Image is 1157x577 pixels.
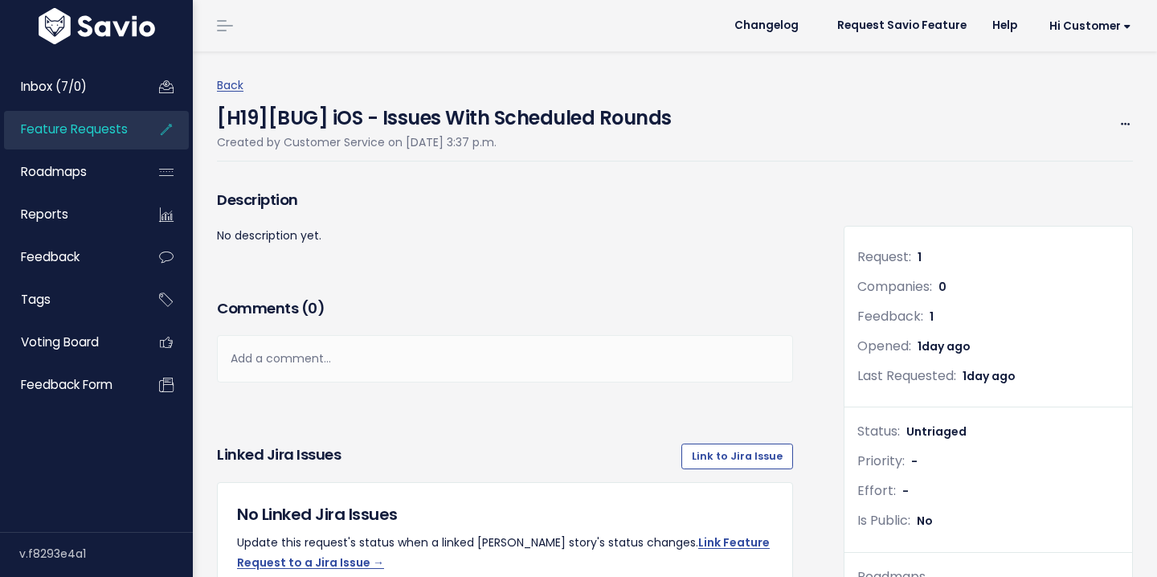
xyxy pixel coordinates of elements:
[857,481,896,500] span: Effort:
[4,281,133,318] a: Tags
[1030,14,1144,39] a: Hi Customer
[217,189,793,211] h3: Description
[21,376,112,393] span: Feedback form
[237,533,773,573] p: Update this request's status when a linked [PERSON_NAME] story's status changes.
[21,334,99,350] span: Voting Board
[681,444,793,469] a: Link to Jira Issue
[21,248,80,265] span: Feedback
[237,502,773,526] h5: No Linked Jira Issues
[1049,20,1131,32] span: Hi Customer
[21,206,68,223] span: Reports
[19,533,193,575] div: v.f8293e4a1
[979,14,1030,38] a: Help
[217,96,672,133] h4: [H19][BUG] iOS - Issues With Scheduled Rounds
[35,8,159,44] img: logo-white.9d6f32f41409.svg
[922,338,971,354] span: day ago
[930,309,934,325] span: 1
[217,335,793,383] div: Add a comment...
[308,298,317,318] span: 0
[217,297,793,320] h3: Comments ( )
[857,277,932,296] span: Companies:
[217,226,793,246] p: No description yet.
[4,196,133,233] a: Reports
[967,368,1016,384] span: day ago
[906,424,967,440] span: Untriaged
[938,279,946,295] span: 0
[217,444,341,469] h3: Linked Jira issues
[4,324,133,361] a: Voting Board
[217,134,497,150] span: Created by Customer Service on [DATE] 3:37 p.m.
[902,483,909,499] span: -
[217,77,243,93] a: Back
[21,121,128,137] span: Feature Requests
[4,153,133,190] a: Roadmaps
[963,368,1016,384] span: 1
[21,163,87,180] span: Roadmaps
[4,68,133,105] a: Inbox (7/0)
[4,366,133,403] a: Feedback form
[857,366,956,385] span: Last Requested:
[918,338,971,354] span: 1
[21,78,87,95] span: Inbox (7/0)
[857,307,923,325] span: Feedback:
[857,511,910,530] span: Is Public:
[857,422,900,440] span: Status:
[857,248,911,266] span: Request:
[734,20,799,31] span: Changelog
[21,291,51,308] span: Tags
[4,111,133,148] a: Feature Requests
[911,453,918,469] span: -
[857,452,905,470] span: Priority:
[824,14,979,38] a: Request Savio Feature
[918,249,922,265] span: 1
[857,337,911,355] span: Opened:
[4,239,133,276] a: Feedback
[917,513,933,529] span: No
